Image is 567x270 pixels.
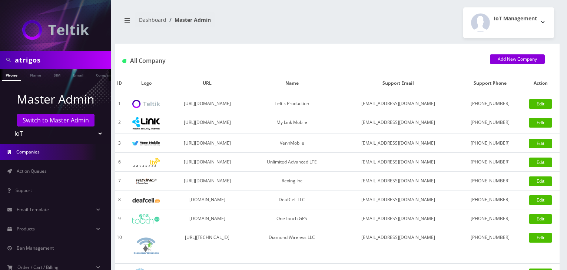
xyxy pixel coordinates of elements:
td: VennMobile [246,134,338,153]
a: Phone [2,69,21,81]
td: 6 [115,153,124,172]
img: DeafCell LLC [132,198,160,203]
a: Company [92,69,117,80]
a: Edit [529,195,552,205]
th: ID [115,72,124,94]
td: My Link Mobile [246,113,338,134]
td: [EMAIL_ADDRESS][DOMAIN_NAME] [338,153,458,172]
td: [EMAIL_ADDRESS][DOMAIN_NAME] [338,228,458,264]
nav: breadcrumb [120,12,332,33]
td: 1 [115,94,124,113]
td: [PHONE_NUMBER] [458,153,522,172]
th: URL [169,72,246,94]
td: 7 [115,172,124,190]
span: Support [16,187,32,193]
span: Email Template [17,206,49,213]
th: Name [246,72,338,94]
td: 9 [115,209,124,228]
img: Unlimited Advanced LTE [132,158,160,167]
td: [PHONE_NUMBER] [458,94,522,113]
td: [DOMAIN_NAME] [169,209,246,228]
img: OneTouch GPS [132,214,160,224]
span: Ban Management [17,245,54,251]
td: 3 [115,134,124,153]
a: Edit [529,214,552,224]
img: Rexing Inc [132,178,160,185]
td: [PHONE_NUMBER] [458,228,522,264]
a: Add New Company [490,54,545,64]
td: [URL][DOMAIN_NAME] [169,134,246,153]
td: DeafCell LLC [246,190,338,209]
td: [URL][DOMAIN_NAME] [169,94,246,113]
td: Teltik Production [246,94,338,113]
td: [DOMAIN_NAME] [169,190,246,209]
td: [URL][TECHNICAL_ID] [169,228,246,264]
td: Diamond Wireless LLC [246,228,338,264]
img: Teltik Production [132,100,160,108]
td: [EMAIL_ADDRESS][DOMAIN_NAME] [338,172,458,190]
td: 10 [115,228,124,264]
a: Dashboard [139,16,166,23]
th: Action [521,72,560,94]
button: IoT Management [463,7,554,38]
span: Action Queues [17,168,47,174]
a: Edit [529,139,552,148]
td: [EMAIL_ADDRESS][DOMAIN_NAME] [338,134,458,153]
th: Logo [124,72,169,94]
td: [PHONE_NUMBER] [458,172,522,190]
img: VennMobile [132,141,160,146]
td: [EMAIL_ADDRESS][DOMAIN_NAME] [338,113,458,134]
a: Edit [529,176,552,186]
td: [URL][DOMAIN_NAME] [169,113,246,134]
span: Products [17,226,35,232]
h1: All Company [122,57,479,64]
a: Edit [529,158,552,167]
span: Companies [16,149,40,155]
a: Switch to Master Admin [17,114,94,126]
a: Email [69,69,87,80]
a: Edit [529,118,552,128]
img: Diamond Wireless LLC [132,232,160,260]
td: [PHONE_NUMBER] [458,190,522,209]
td: [URL][DOMAIN_NAME] [169,153,246,172]
td: 2 [115,113,124,134]
th: Support Email [338,72,458,94]
td: [PHONE_NUMBER] [458,209,522,228]
td: OneTouch GPS [246,209,338,228]
a: SIM [50,69,64,80]
td: [PHONE_NUMBER] [458,134,522,153]
td: [EMAIL_ADDRESS][DOMAIN_NAME] [338,209,458,228]
td: [PHONE_NUMBER] [458,113,522,134]
td: [URL][DOMAIN_NAME] [169,172,246,190]
li: Master Admin [166,16,211,24]
td: Unlimited Advanced LTE [246,153,338,172]
th: Support Phone [458,72,522,94]
a: Edit [529,99,552,109]
td: Rexing Inc [246,172,338,190]
td: [EMAIL_ADDRESS][DOMAIN_NAME] [338,190,458,209]
img: All Company [122,59,126,63]
input: Search in Company [15,53,109,67]
a: Name [26,69,45,80]
h2: IoT Management [494,16,537,22]
a: Edit [529,233,552,243]
td: 8 [115,190,124,209]
img: My Link Mobile [132,117,160,130]
td: [EMAIL_ADDRESS][DOMAIN_NAME] [338,94,458,113]
img: IoT [22,20,89,40]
